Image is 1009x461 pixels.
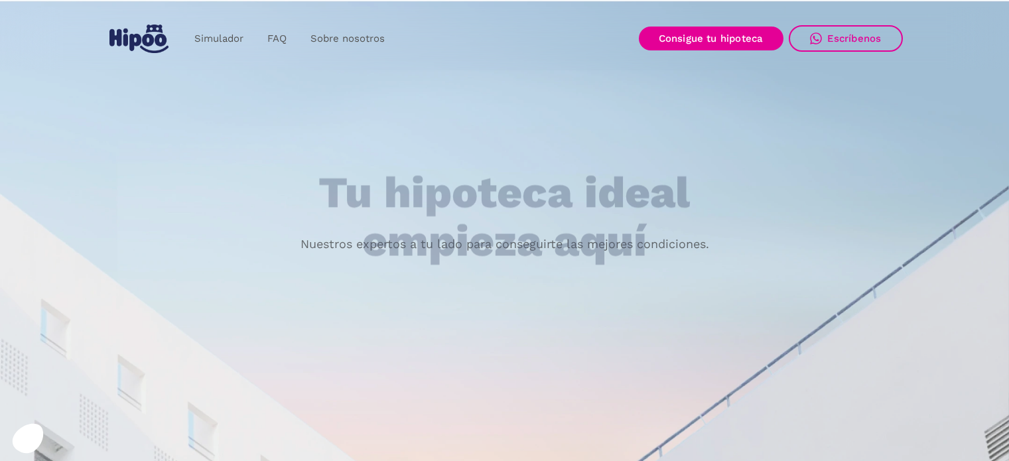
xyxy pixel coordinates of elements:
a: Consigue tu hipoteca [639,27,783,50]
h1: Tu hipoteca ideal empieza aquí [253,169,756,265]
a: Simulador [182,26,255,52]
a: home [107,19,172,58]
div: Escríbenos [827,33,882,44]
a: Sobre nosotros [299,26,397,52]
a: FAQ [255,26,299,52]
a: Escríbenos [789,25,903,52]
